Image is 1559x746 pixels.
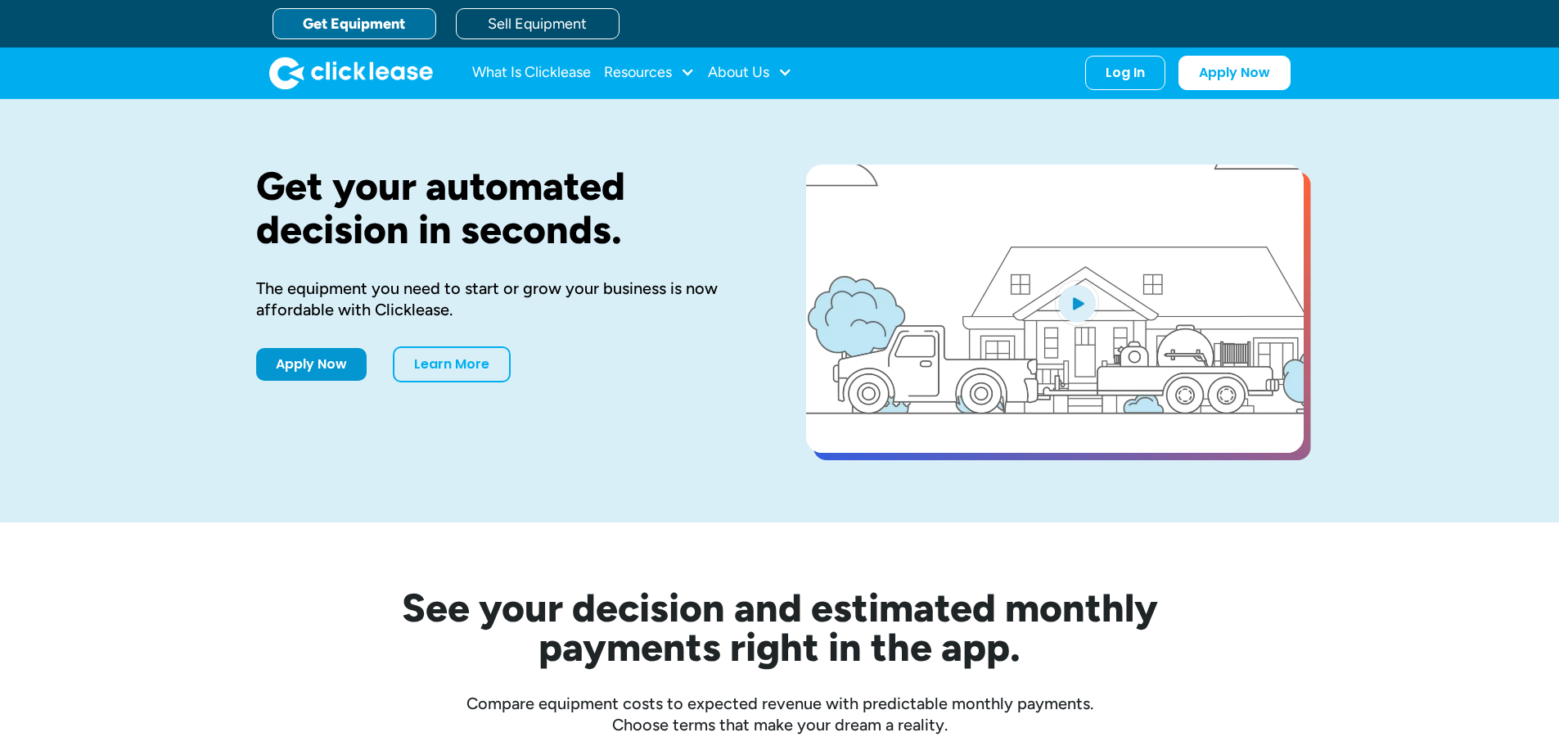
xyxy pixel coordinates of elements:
a: Get Equipment [273,8,436,39]
div: The equipment you need to start or grow your business is now affordable with Clicklease. [256,278,754,320]
a: Apply Now [1178,56,1291,90]
div: Log In [1106,65,1145,81]
h2: See your decision and estimated monthly payments right in the app. [322,588,1238,667]
div: Compare equipment costs to expected revenue with predictable monthly payments. Choose terms that ... [256,693,1304,735]
h1: Get your automated decision in seconds. [256,165,754,251]
a: Apply Now [256,348,367,381]
img: Clicklease logo [269,57,433,89]
a: Learn More [393,346,511,382]
div: About Us [708,57,792,89]
a: open lightbox [806,165,1304,453]
img: Blue play button logo on a light blue circular background [1055,280,1099,326]
a: Sell Equipment [456,8,620,39]
a: home [269,57,433,89]
div: Resources [604,57,695,89]
a: What Is Clicklease [472,57,591,89]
